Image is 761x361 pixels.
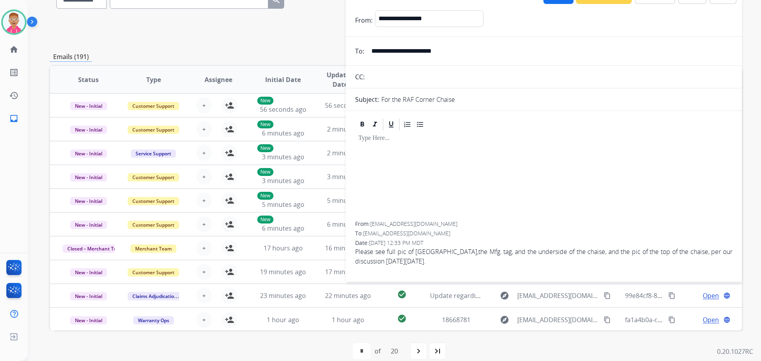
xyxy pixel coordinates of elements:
[63,244,135,253] span: Closed – Merchant Transfer
[225,148,234,158] mat-icon: person_add
[260,291,306,300] span: 23 minutes ago
[414,346,423,356] mat-icon: navigate_next
[70,126,107,134] span: New - Initial
[500,291,509,300] mat-icon: explore
[325,291,371,300] span: 22 minutes ago
[146,75,161,84] span: Type
[196,240,212,256] button: +
[500,315,509,325] mat-icon: explore
[370,220,457,227] span: [EMAIL_ADDRESS][DOMAIN_NAME]
[265,75,301,84] span: Initial Date
[202,315,206,325] span: +
[225,196,234,205] mat-icon: person_add
[355,15,373,25] p: From:
[225,315,234,325] mat-icon: person_add
[202,291,206,300] span: +
[131,149,176,158] span: Service Support
[355,239,732,247] div: Date:
[517,291,599,300] span: [EMAIL_ADDRESS][DOMAIN_NAME]
[381,95,455,104] p: For the RAF Corner Chaise
[70,316,107,325] span: New - Initial
[325,101,371,110] span: 56 seconds ago
[225,243,234,253] mat-icon: person_add
[202,220,206,229] span: +
[202,148,206,158] span: +
[130,244,176,253] span: Merchant Team
[262,153,304,161] span: 3 minutes ago
[225,172,234,181] mat-icon: person_add
[356,118,368,130] div: Bold
[442,315,470,324] span: 18668781
[202,243,206,253] span: +
[196,288,212,304] button: +
[327,125,369,134] span: 2 minutes ago
[225,267,234,277] mat-icon: person_add
[262,176,304,185] span: 3 minutes ago
[9,68,19,77] mat-icon: list_alt
[128,197,179,205] span: Customer Support
[202,124,206,134] span: +
[355,220,732,228] div: From:
[262,129,304,138] span: 6 minutes ago
[327,196,369,205] span: 5 minutes ago
[327,220,369,229] span: 6 minutes ago
[128,268,179,277] span: Customer Support
[205,75,232,84] span: Assignee
[70,268,107,277] span: New - Initial
[70,149,107,158] span: New - Initial
[375,346,380,356] div: of
[604,316,611,323] mat-icon: content_copy
[70,221,107,229] span: New - Initial
[257,168,273,176] p: New
[355,46,364,56] p: To:
[202,267,206,277] span: +
[70,173,107,181] span: New - Initial
[325,267,371,276] span: 17 minutes ago
[9,91,19,100] mat-icon: history
[196,312,212,328] button: +
[9,114,19,123] mat-icon: inbox
[202,101,206,110] span: +
[397,314,407,323] mat-icon: check_circle
[369,239,423,246] span: [DATE] 12:33 PM MDT
[196,97,212,113] button: +
[225,124,234,134] mat-icon: person_add
[260,105,306,114] span: 56 seconds ago
[433,346,442,356] mat-icon: last_page
[384,343,404,359] div: 20
[128,173,179,181] span: Customer Support
[723,292,730,299] mat-icon: language
[70,197,107,205] span: New - Initial
[327,172,369,181] span: 3 minutes ago
[262,224,304,233] span: 6 minutes ago
[332,315,364,324] span: 1 hour ago
[703,315,719,325] span: Open
[70,102,107,110] span: New - Initial
[604,292,611,299] mat-icon: content_copy
[717,347,753,356] p: 0.20.1027RC
[128,292,182,300] span: Claims Adjudication
[430,291,733,300] span: Update regarding your fulfillment method for Service Order: b4e80398-c2a4-45ab-81f0-89ddae8ac936
[257,120,273,128] p: New
[355,72,365,82] p: CC:
[133,316,174,325] span: Warranty Ops
[128,126,179,134] span: Customer Support
[9,45,19,54] mat-icon: home
[322,70,358,89] span: Updated Date
[385,118,397,130] div: Underline
[668,316,675,323] mat-icon: content_copy
[264,244,303,252] span: 17 hours ago
[402,118,413,130] div: Ordered List
[625,291,745,300] span: 99e84cf8-8399-450d-846c-e83a8c11eda0
[70,292,107,300] span: New - Initial
[723,316,730,323] mat-icon: language
[196,145,212,161] button: +
[355,229,732,237] div: To:
[257,97,273,105] p: New
[625,315,748,324] span: fa1a4b0a-c822-48b8-bb68-875bb84e2101
[225,291,234,300] mat-icon: person_add
[257,192,273,200] p: New
[225,220,234,229] mat-icon: person_add
[267,315,299,324] span: 1 hour ago
[202,172,206,181] span: +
